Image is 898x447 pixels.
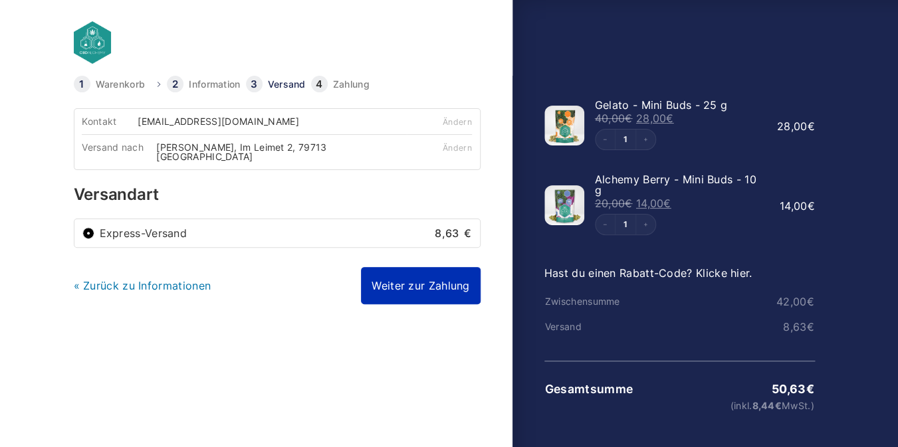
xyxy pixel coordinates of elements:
[100,228,472,238] label: Express-Versand
[616,221,635,228] a: Edit
[333,80,370,89] a: Zahlung
[774,400,781,411] span: €
[138,117,308,126] div: [EMAIL_ADDRESS][DOMAIN_NAME]
[443,117,472,127] a: Ändern
[595,98,728,112] span: Gelato - Mini Buds - 25 g
[806,295,814,308] span: €
[777,120,815,133] bdi: 28,00
[544,296,635,307] th: Zwischensumme
[435,226,472,240] bdi: 8,63
[625,112,632,125] span: €
[596,215,616,234] button: Decrement
[776,295,814,308] bdi: 42,00
[82,117,138,126] div: Kontakt
[752,400,782,411] span: 8,44
[596,130,616,149] button: Decrement
[772,382,814,396] bdi: 50,63
[544,383,635,396] th: Gesamtsumme
[189,80,240,89] a: Information
[636,197,671,210] bdi: 14,00
[663,197,671,210] span: €
[636,112,674,125] bdi: 28,00
[595,173,756,197] span: Alchemy Berry - Mini Buds - 10 g
[806,320,814,333] span: €
[82,143,156,161] div: Versand nach
[635,401,814,410] small: (inkl. MwSt.)
[464,226,471,240] span: €
[74,279,211,292] a: « Zurück zu Informationen
[443,143,472,153] a: Ändern
[807,120,814,133] span: €
[780,199,815,213] bdi: 14,00
[74,187,481,203] h3: Versandart
[544,266,752,280] a: Hast du einen Rabatt-Code? Klicke hier.
[361,267,480,304] a: Weiter zur Zahlung
[806,382,814,396] span: €
[96,80,146,89] a: Warenkorb
[666,112,673,125] span: €
[625,197,632,210] span: €
[635,215,655,234] button: Increment
[616,135,635,143] a: Edit
[156,143,407,161] div: [PERSON_NAME], Im Leimet 2, 79713 [GEOGRAPHIC_DATA]
[807,199,814,213] span: €
[635,130,655,149] button: Increment
[544,321,635,332] th: Versand
[783,320,814,333] bdi: 8,63
[268,80,306,89] a: Versand
[595,197,633,210] bdi: 20,00
[595,112,633,125] bdi: 40,00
